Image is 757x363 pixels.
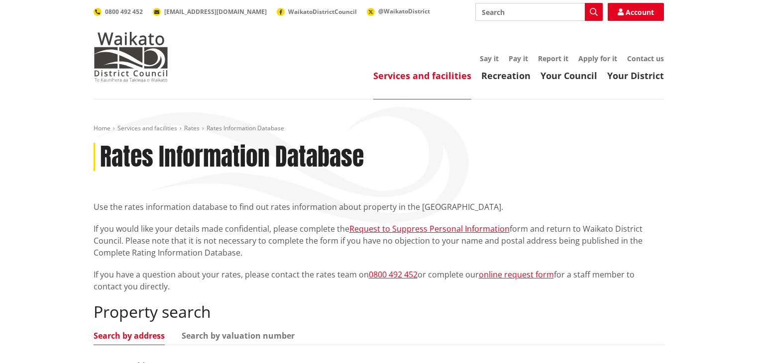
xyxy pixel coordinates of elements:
span: @WaikatoDistrict [378,7,430,15]
a: Home [94,124,110,132]
a: WaikatoDistrictCouncil [277,7,357,16]
input: Search input [475,3,603,21]
a: Report it [538,54,568,63]
a: Services and facilities [117,124,177,132]
a: Account [608,3,664,21]
span: [EMAIL_ADDRESS][DOMAIN_NAME] [164,7,267,16]
a: Apply for it [578,54,617,63]
h1: Rates Information Database [100,143,364,172]
a: Your District [607,70,664,82]
a: Request to Suppress Personal Information [349,223,510,234]
a: 0800 492 452 [94,7,143,16]
a: Your Council [541,70,597,82]
a: Contact us [627,54,664,63]
span: WaikatoDistrictCouncil [288,7,357,16]
p: Use the rates information database to find out rates information about property in the [GEOGRAPHI... [94,201,664,213]
p: If you would like your details made confidential, please complete the form and return to Waikato ... [94,223,664,259]
a: [EMAIL_ADDRESS][DOMAIN_NAME] [153,7,267,16]
a: Pay it [509,54,528,63]
a: Search by address [94,332,165,340]
h2: Property search [94,302,664,321]
a: Recreation [481,70,531,82]
a: Say it [480,54,499,63]
a: @WaikatoDistrict [367,7,430,15]
span: 0800 492 452 [105,7,143,16]
a: 0800 492 452 [369,269,418,280]
p: If you have a question about your rates, please contact the rates team on or complete our for a s... [94,269,664,292]
img: Waikato District Council - Te Kaunihera aa Takiwaa o Waikato [94,32,168,82]
span: Rates Information Database [207,124,284,132]
a: online request form [479,269,554,280]
a: Search by valuation number [182,332,295,340]
a: Rates [184,124,200,132]
a: Services and facilities [373,70,471,82]
nav: breadcrumb [94,124,664,133]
